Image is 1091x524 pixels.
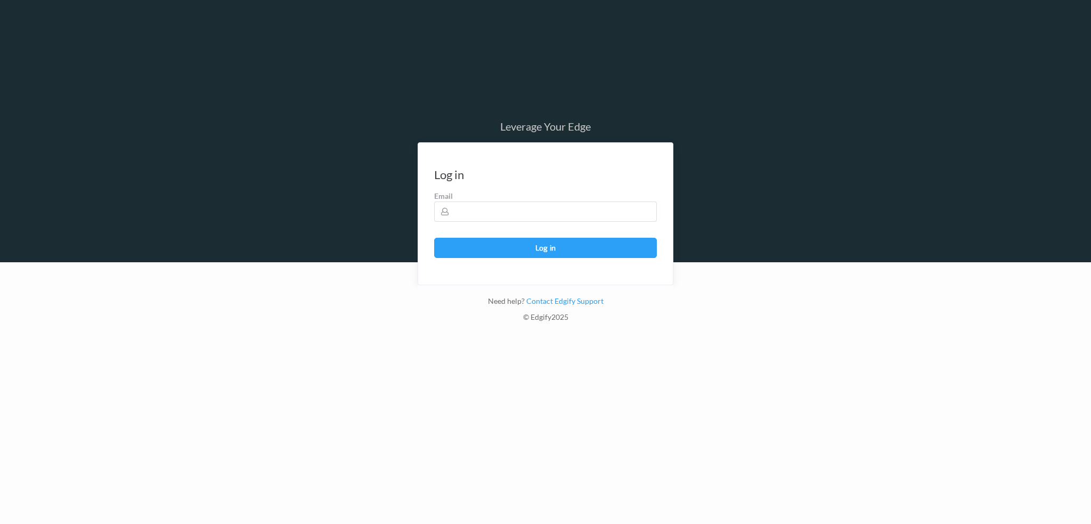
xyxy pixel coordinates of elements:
a: Contact Edgify Support [525,296,604,305]
div: Need help? [418,296,673,312]
div: Leverage Your Edge [418,121,673,132]
label: Email [434,191,657,201]
button: Log in [434,238,657,258]
div: Log in [434,170,464,180]
div: © Edgify 2025 [418,312,673,328]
